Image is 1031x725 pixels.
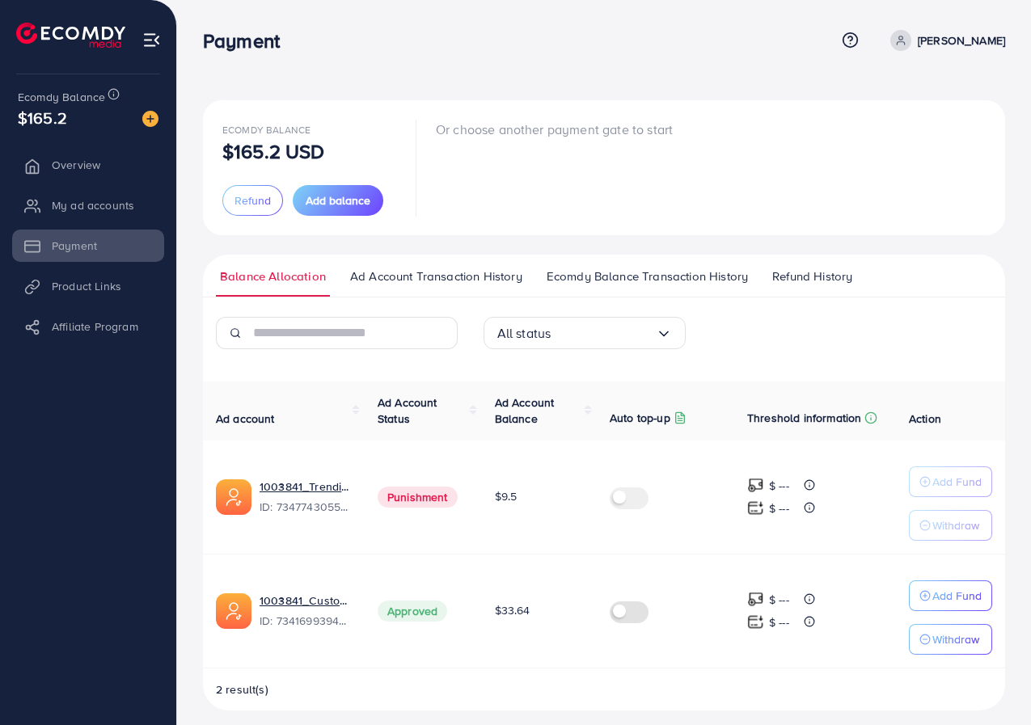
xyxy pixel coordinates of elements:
[142,31,161,49] img: menu
[18,89,105,105] span: Ecomdy Balance
[909,466,992,497] button: Add Fund
[235,192,271,209] span: Refund
[222,185,283,216] button: Refund
[260,478,352,495] a: 1003841_Trending Fashion_1710779767967
[769,476,789,495] p: $ ---
[216,593,251,629] img: ic-ads-acc.e4c84228.svg
[260,499,352,515] span: ID: 7347743055631499265
[260,592,352,609] a: 1003841_Customizedcolecction_1709372613954
[436,120,673,139] p: Or choose another payment gate to start
[909,624,992,655] button: Withdraw
[610,408,670,428] p: Auto top-up
[222,141,325,161] p: $165.2 USD
[350,268,522,285] span: Ad Account Transaction History
[260,613,352,629] span: ID: 7341699394229633025
[747,613,764,630] img: top-up amount
[216,681,268,698] span: 2 result(s)
[222,123,311,137] span: Ecomdy Balance
[769,590,789,609] p: $ ---
[495,602,530,618] span: $33.64
[747,477,764,494] img: top-up amount
[932,586,982,605] p: Add Fund
[551,321,655,346] input: Search for option
[497,321,551,346] span: All status
[203,29,293,53] h3: Payment
[747,408,861,428] p: Threshold information
[932,516,979,535] p: Withdraw
[378,601,447,622] span: Approved
[216,411,275,427] span: Ad account
[909,580,992,611] button: Add Fund
[216,479,251,515] img: ic-ads-acc.e4c84228.svg
[378,394,437,427] span: Ad Account Status
[495,394,555,427] span: Ad Account Balance
[306,192,370,209] span: Add balance
[293,185,383,216] button: Add balance
[932,472,982,491] p: Add Fund
[547,268,748,285] span: Ecomdy Balance Transaction History
[932,630,979,649] p: Withdraw
[378,487,458,508] span: Punishment
[884,30,1005,51] a: [PERSON_NAME]
[909,510,992,541] button: Withdraw
[220,268,326,285] span: Balance Allocation
[260,478,352,516] div: <span class='underline'>1003841_Trending Fashion_1710779767967</span></br>7347743055631499265
[909,411,941,427] span: Action
[260,592,352,630] div: <span class='underline'>1003841_Customizedcolecction_1709372613954</span></br>7341699394229633025
[747,591,764,608] img: top-up amount
[484,317,686,349] div: Search for option
[772,268,852,285] span: Refund History
[918,31,1005,50] p: [PERSON_NAME]
[142,111,158,127] img: image
[18,106,67,129] span: $165.2
[16,23,125,48] img: logo
[769,499,789,518] p: $ ---
[747,499,764,516] img: top-up amount
[769,613,789,632] p: $ ---
[495,488,518,504] span: $9.5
